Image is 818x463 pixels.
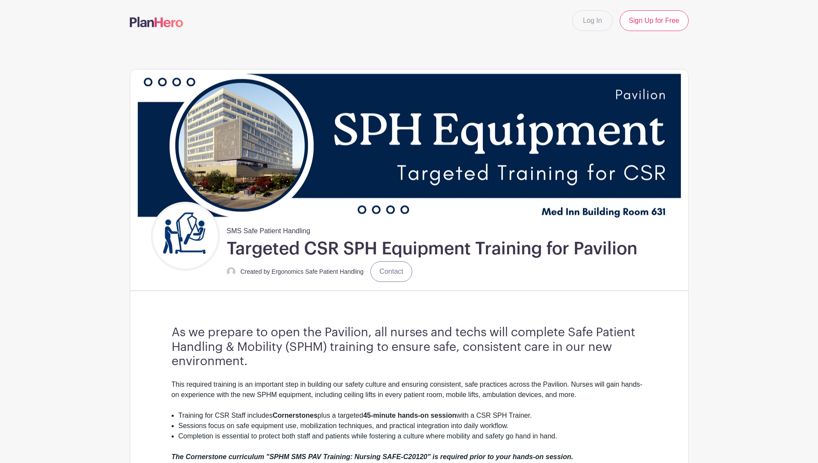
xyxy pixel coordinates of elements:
[179,421,647,431] li: Sessions focus on safe equipment use, mobilization techniques, and practical integration into dai...
[130,69,688,222] img: event_banner_9855.png
[227,267,235,276] img: default-ce2991bfa6775e67f084385cd625a349d9dcbb7a52a09fb2fda1e96e2d18dcdb.png
[179,431,647,441] li: Completion is essential to protect both staff and patients while fostering a culture where mobili...
[370,261,412,282] a: Contact
[179,410,647,421] li: Training for CSR Staff includes plus a targeted with a CSR SPH Trainer.
[363,412,456,419] strong: 45-minute hands-on session
[227,238,637,260] h1: Targeted CSR SPH Equipment Training for Pavilion
[153,204,218,269] img: Untitled%20design.png
[273,412,317,419] strong: Cornerstones
[172,325,647,369] h3: As we prepare to open the Pavilion, all nurses and techs will complete Safe Patient Handling & Mo...
[620,10,688,31] a: Sign Up for Free
[130,17,183,27] img: logo-507f7623f17ff9eddc593b1ce0a138ce2505c220e1c5a4e2b4648c50719b7d32.svg
[172,453,574,460] em: The Cornerstone curriculum "SPHM SMS PAV Training: Nursing SAFE-C20120" is required prior to your...
[572,10,613,31] a: Log In
[172,379,647,410] div: This required training is an important step in building our safety culture and ensuring consisten...
[227,222,310,236] span: SMS Safe Patient Handling
[241,268,364,275] small: Created by Ergonomics Safe Patient Handling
